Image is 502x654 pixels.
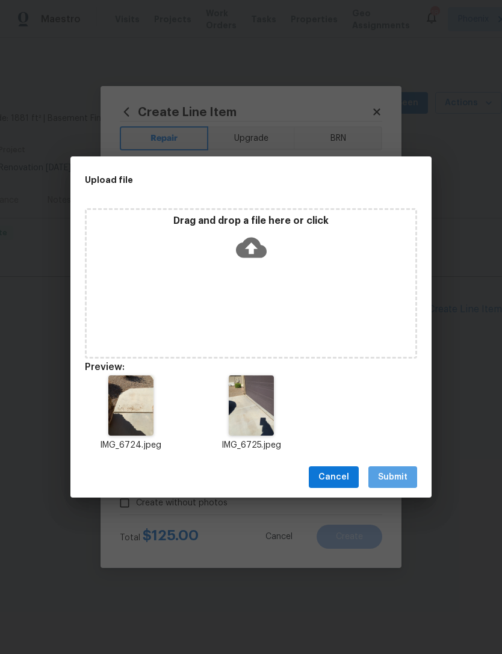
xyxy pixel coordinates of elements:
[85,439,176,452] p: IMG_6724.jpeg
[368,466,417,489] button: Submit
[309,466,359,489] button: Cancel
[85,173,363,187] h2: Upload file
[205,439,297,452] p: IMG_6725.jpeg
[318,470,349,485] span: Cancel
[108,375,153,436] img: Z
[378,470,407,485] span: Submit
[229,375,274,436] img: Z
[87,215,415,227] p: Drag and drop a file here or click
